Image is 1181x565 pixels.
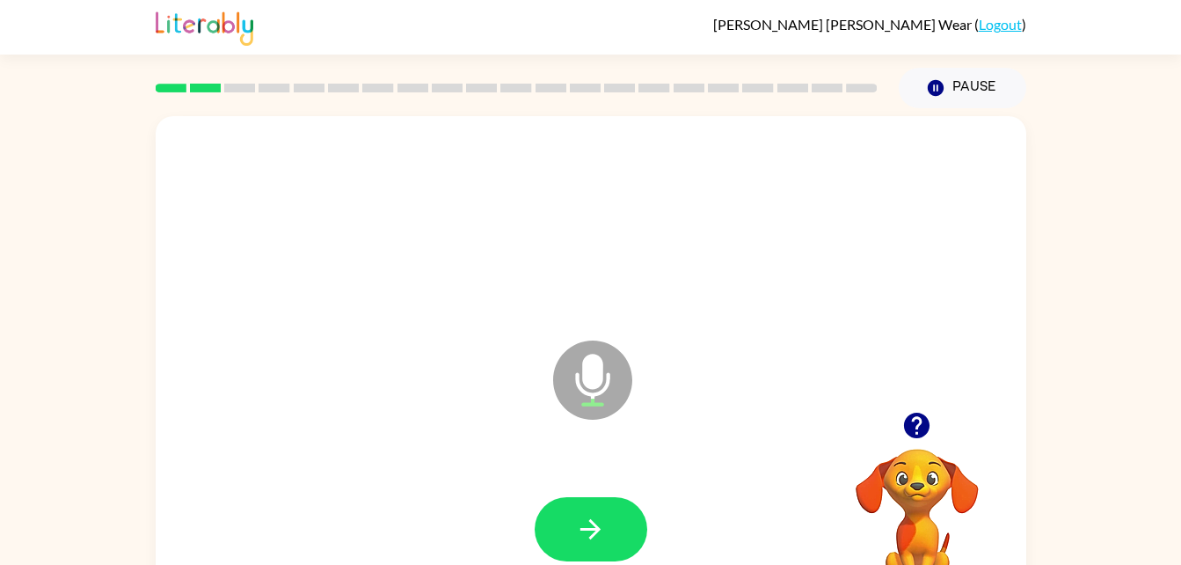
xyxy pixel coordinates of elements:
[899,68,1026,108] button: Pause
[979,16,1022,33] a: Logout
[713,16,974,33] span: [PERSON_NAME] [PERSON_NAME] Wear
[713,16,1026,33] div: ( )
[156,7,253,46] img: Literably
